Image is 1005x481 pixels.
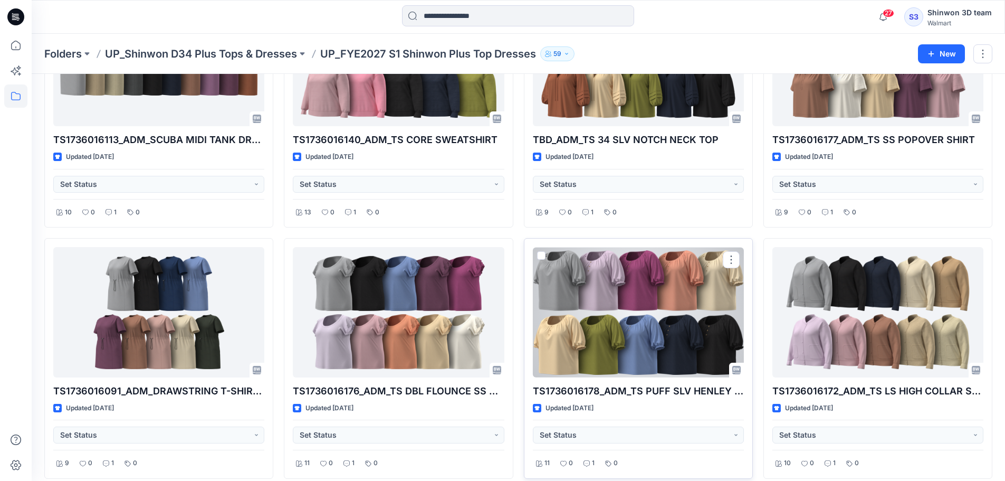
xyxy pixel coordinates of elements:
p: TS1736016091_ADM_DRAWSTRING T-SHIRT DRESS [53,384,264,399]
p: 0 [329,458,333,469]
p: 1 [591,207,594,218]
p: 13 [304,207,311,218]
p: 1 [111,458,114,469]
p: 0 [855,458,859,469]
p: 0 [375,207,379,218]
p: 11 [304,458,310,469]
a: UP_Shinwon D34 Plus Tops & Dresses [105,46,297,61]
p: 0 [374,458,378,469]
p: Updated [DATE] [785,152,833,163]
p: 1 [353,207,356,218]
p: 9 [544,207,549,218]
p: 1 [833,458,836,469]
p: 0 [133,458,137,469]
a: TS1736016178_ADM_TS PUFF SLV HENLEY TOP [533,247,744,378]
div: Walmart [927,19,992,27]
p: 10 [784,458,791,469]
p: 1 [592,458,595,469]
p: 0 [612,207,617,218]
p: Updated [DATE] [305,152,353,163]
p: TS1736016177_ADM_TS SS POPOVER SHIRT [772,133,983,147]
p: Updated [DATE] [545,152,594,163]
p: 0 [91,207,95,218]
p: Updated [DATE] [66,403,114,414]
p: 0 [807,207,811,218]
p: 59 [553,48,561,60]
p: Updated [DATE] [305,403,353,414]
p: 9 [784,207,788,218]
p: UP_FYE2027 S1 Shinwon Plus Top Dresses [320,46,536,61]
p: TS1736016172_ADM_TS LS HIGH COL﻿LAR SNAP JACKET [772,384,983,399]
p: 0 [136,207,140,218]
p: TS1736016140_ADM_TS CORE SWEATSHIRT [293,133,504,147]
a: TS1736016091_ADM_DRAWSTRING T-SHIRT DRESS [53,247,264,378]
p: 0 [569,458,573,469]
button: New [918,44,965,63]
p: 0 [852,207,856,218]
p: 11 [544,458,550,469]
p: 0 [568,207,572,218]
p: 0 [614,458,618,469]
p: 10 [65,207,72,218]
p: 1 [352,458,355,469]
p: TS1736016113_ADM_SCUBA MIDI TANK DRESS [53,133,264,147]
a: TS1736016172_ADM_TS LS HIGH COL LAR SNAP JACKET [772,247,983,378]
p: 0 [810,458,814,469]
span: 27 [883,9,894,17]
p: TBD_ADM_TS 34 SLV NOTCH NECK TOP [533,133,744,147]
div: Shinwon 3D team [927,6,992,19]
p: Updated [DATE] [785,403,833,414]
p: TS1736016176_ADM_TS DBL FLOUNCE SS TEE [293,384,504,399]
p: TS1736016178_ADM_TS PUFF SLV HENLEY TOP [533,384,744,399]
p: 1 [114,207,117,218]
p: Updated [DATE] [66,152,114,163]
a: Folders [44,46,82,61]
p: Updated [DATE] [545,403,594,414]
p: 1 [830,207,833,218]
button: 59 [540,46,575,61]
p: 0 [330,207,334,218]
p: 9 [65,458,69,469]
a: TS1736016176_ADM_TS DBL FLOUNCE SS TEE [293,247,504,378]
div: S3 [904,7,923,26]
p: 0 [88,458,92,469]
